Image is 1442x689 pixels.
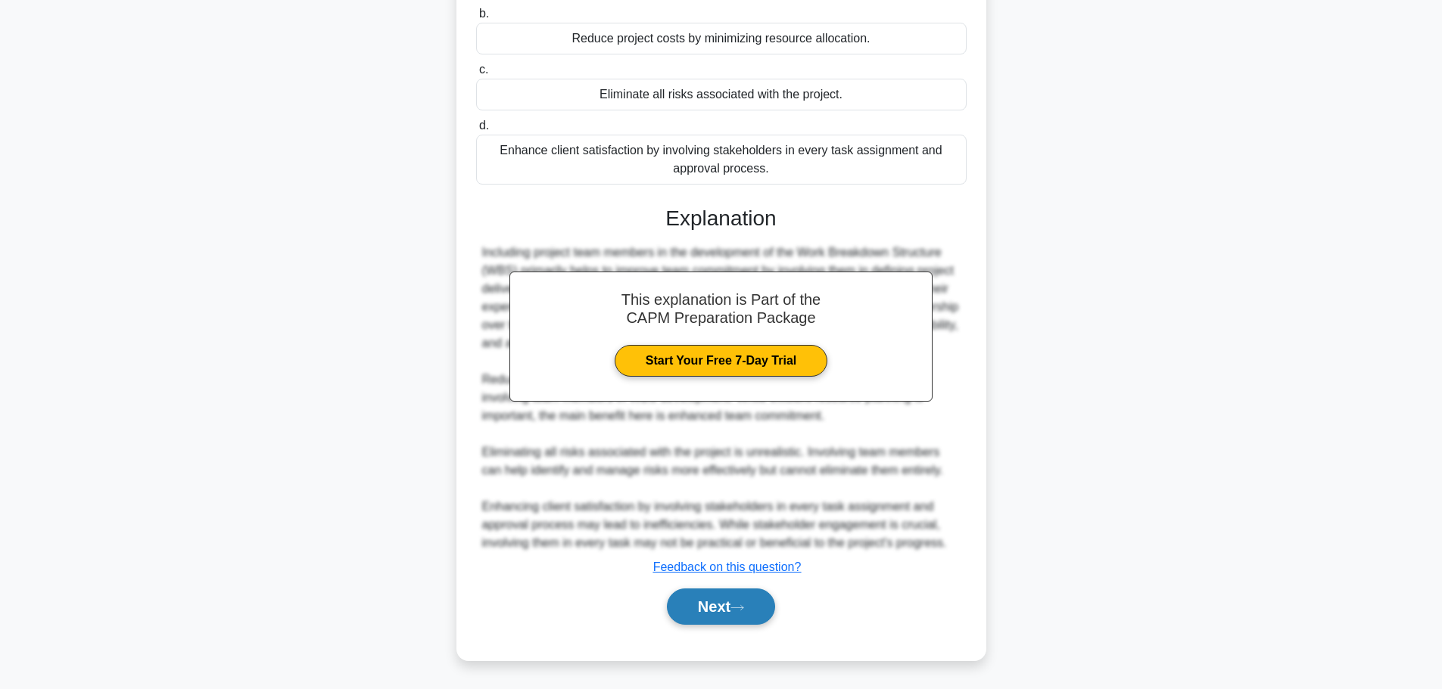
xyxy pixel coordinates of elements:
span: b. [479,7,489,20]
div: Reduce project costs by minimizing resource allocation. [476,23,967,54]
button: Next [667,588,775,625]
a: Feedback on this question? [653,560,802,573]
span: c. [479,63,488,76]
span: d. [479,119,489,132]
h3: Explanation [485,206,958,231]
a: Start Your Free 7-Day Trial [615,345,827,377]
div: Eliminate all risks associated with the project. [476,79,967,110]
div: Including project team members in the development of the Work Breakdown Structure (WBS) primarily... [482,244,961,552]
div: Enhance client satisfaction by involving stakeholders in every task assignment and approval process. [476,135,967,185]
